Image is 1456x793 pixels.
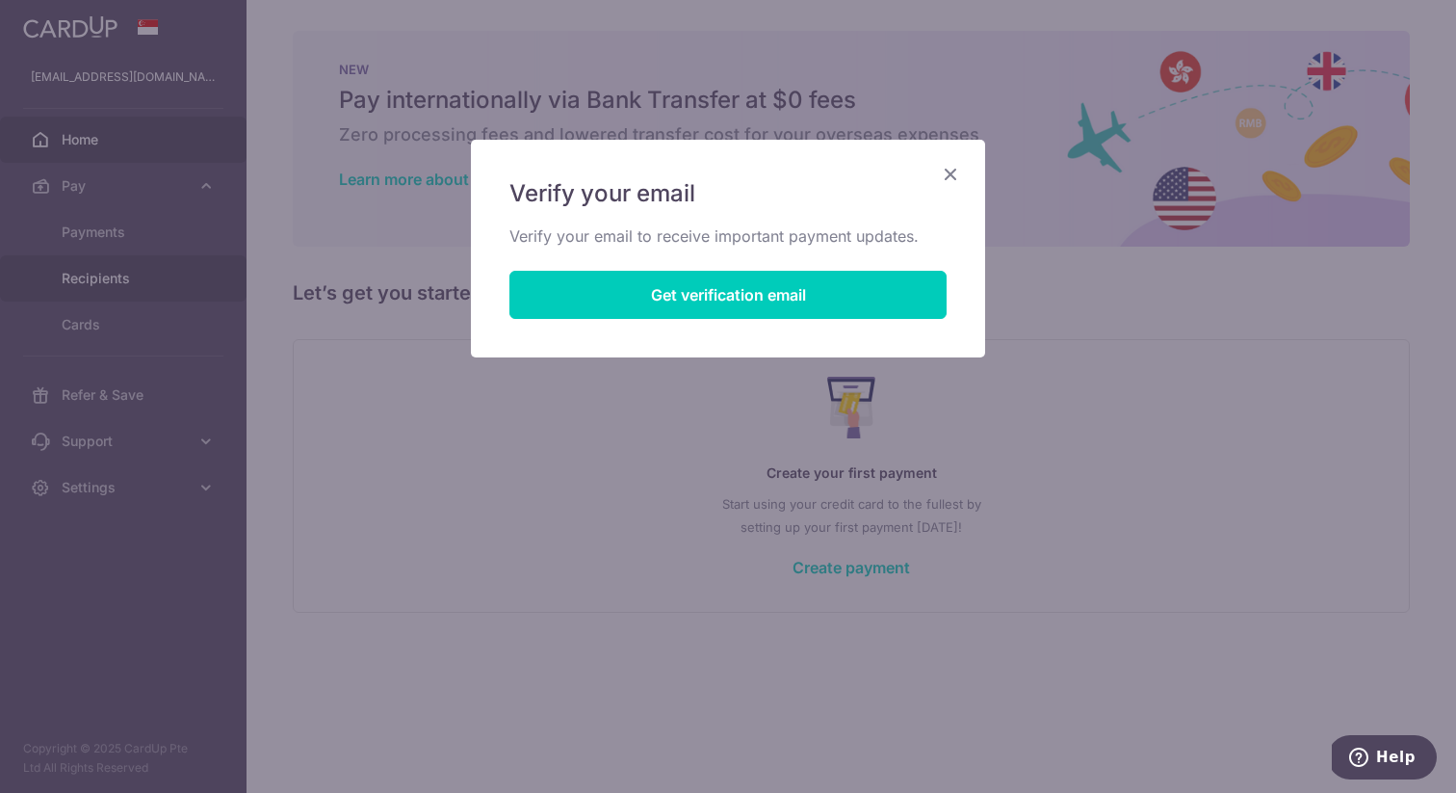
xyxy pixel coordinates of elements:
p: Verify your email to receive important payment updates. [509,225,947,248]
span: Verify your email [509,178,695,209]
iframe: Opens a widget where you can find more information [1332,735,1437,783]
button: Close [939,163,962,186]
button: Get verification email [509,271,947,319]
